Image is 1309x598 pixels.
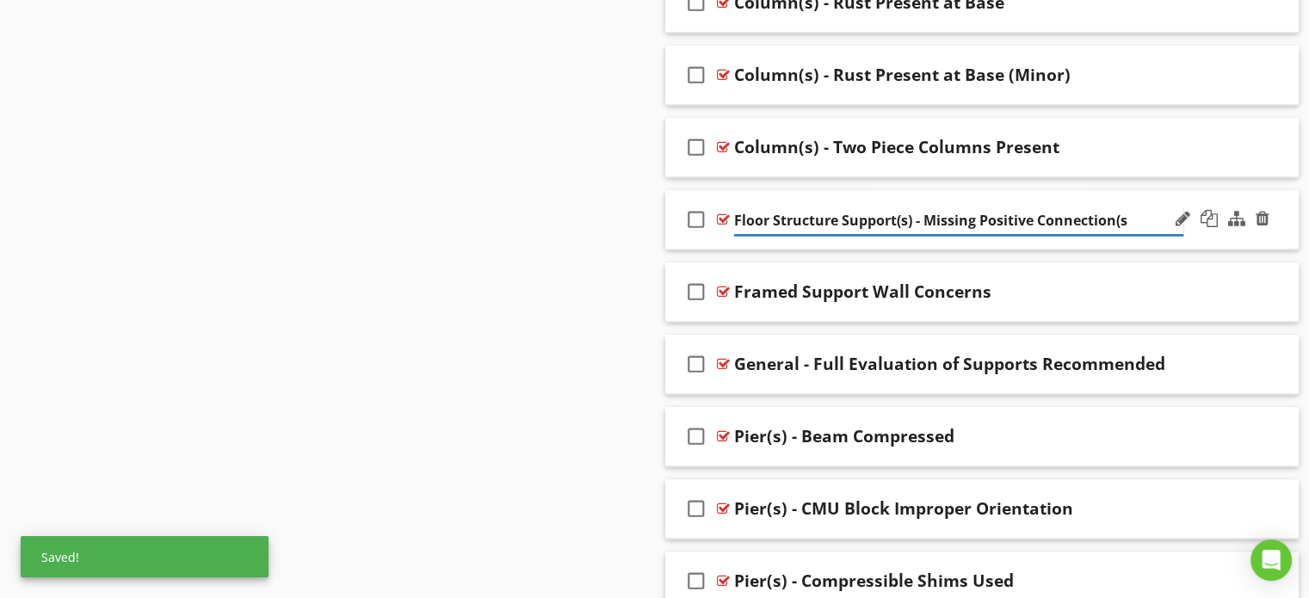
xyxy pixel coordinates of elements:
div: Pier(s) - Compressible Shims Used [734,570,1014,591]
div: Open Intercom Messenger [1250,539,1292,581]
div: General - Full Evaluation of Supports Recommended [734,354,1165,374]
i: check_box_outline_blank [682,54,710,96]
i: check_box_outline_blank [682,271,710,312]
i: check_box_outline_blank [682,343,710,385]
i: check_box_outline_blank [682,416,710,457]
div: Saved! [21,536,269,577]
i: check_box_outline_blank [682,199,710,240]
div: Pier(s) - CMU Block Improper Orientation [734,498,1073,519]
i: check_box_outline_blank [682,126,710,168]
div: Framed Support Wall Concerns [734,281,991,302]
div: Column(s) - Two Piece Columns Present [734,137,1059,157]
i: check_box_outline_blank [682,488,710,529]
div: Column(s) - Rust Present at Base (Minor) [734,65,1071,85]
div: Pier(s) - Beam Compressed [734,426,954,447]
